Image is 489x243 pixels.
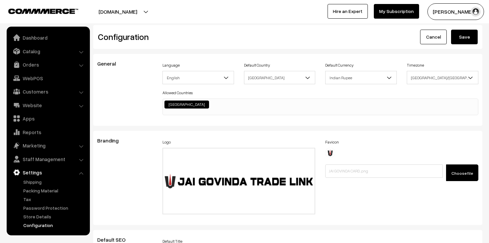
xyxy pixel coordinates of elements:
[22,178,88,185] a: Shipping
[8,32,88,44] a: Dashboard
[325,62,354,68] label: Default Currency
[8,99,88,111] a: Website
[22,213,88,220] a: Store Details
[162,71,234,84] span: English
[407,72,478,84] span: Asia/Kolkata
[97,236,133,243] span: Default SEO
[162,62,180,68] label: Language
[326,72,396,84] span: Indian Rupee
[8,9,78,14] img: COMMMERCE
[325,148,335,158] img: 17200095479028JAI-GOVINDA-CARD.png
[22,196,88,203] a: Tax
[244,71,316,84] span: India
[22,187,88,194] a: Packing Material
[8,166,88,178] a: Settings
[22,204,88,211] a: Password Protection
[244,62,270,68] label: Default Country
[8,126,88,138] a: Reports
[8,59,88,71] a: Orders
[98,32,283,42] h2: Configuration
[325,164,443,178] input: JAI GOVINDA CARD..png
[164,101,209,109] li: India
[451,30,478,44] button: Save
[244,72,315,84] span: India
[162,139,171,145] label: Logo
[162,90,193,96] label: Allowed Countries
[8,153,88,165] a: Staff Management
[328,4,368,19] a: Hire an Expert
[8,139,88,151] a: Marketing
[97,60,124,67] span: General
[97,137,126,144] span: Branding
[22,222,88,229] a: Configuration
[471,7,481,17] img: user
[8,86,88,98] a: Customers
[374,4,419,19] a: My Subscription
[163,72,234,84] span: English
[427,3,484,20] button: [PERSON_NAME]…
[407,62,424,68] label: Timezone
[325,71,397,84] span: Indian Rupee
[420,30,447,44] a: Cancel
[8,72,88,84] a: WebPOS
[451,171,473,176] span: Choose file
[407,71,478,84] span: Asia/Kolkata
[75,3,160,20] button: [DOMAIN_NAME]
[8,113,88,124] a: Apps
[325,139,339,145] label: Favicon
[8,45,88,57] a: Catalog
[8,7,67,15] a: COMMMERCE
